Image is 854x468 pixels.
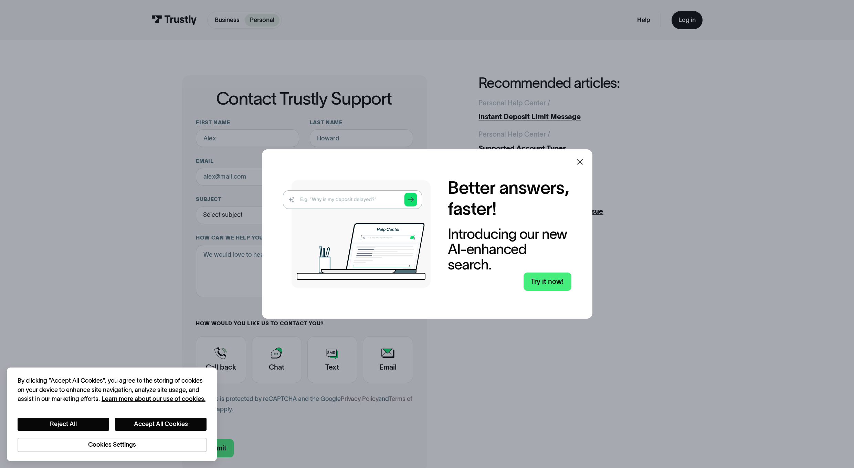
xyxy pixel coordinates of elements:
button: Cookies Settings [18,438,207,452]
button: Accept All Cookies [115,418,207,431]
div: Introducing our new AI-enhanced search. [448,226,571,273]
div: By clicking “Accept All Cookies”, you agree to the storing of cookies on your device to enhance s... [18,376,207,404]
button: Reject All [18,418,109,431]
a: Try it now! [524,273,571,291]
a: More information about your privacy, opens in a new tab [102,395,205,402]
div: Cookie banner [7,368,217,461]
div: Privacy [18,376,207,452]
h2: Better answers, faster! [448,177,571,219]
